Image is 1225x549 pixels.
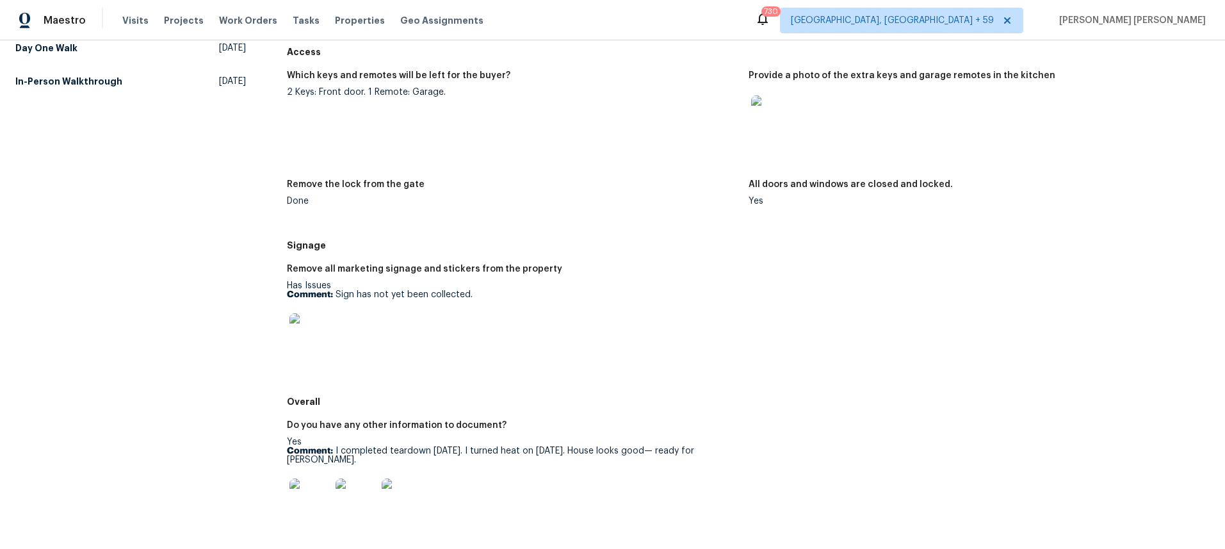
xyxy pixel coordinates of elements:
div: 730 [764,5,778,18]
span: Geo Assignments [400,14,483,27]
div: Yes [749,197,1199,206]
b: Comment: [287,290,333,299]
span: Projects [164,14,204,27]
span: [DATE] [219,75,246,88]
h5: Remove the lock from the gate [287,180,425,189]
p: Sign has not yet been collected. [287,290,738,299]
span: Work Orders [219,14,277,27]
h5: Which keys and remotes will be left for the buyer? [287,71,510,80]
div: Done [287,197,738,206]
a: Day One Walk[DATE] [15,37,246,60]
h5: Day One Walk [15,42,77,54]
span: Maestro [44,14,86,27]
span: [GEOGRAPHIC_DATA], [GEOGRAPHIC_DATA] + 59 [791,14,994,27]
h5: In-Person Walkthrough [15,75,122,88]
h5: Provide a photo of the extra keys and garage remotes in the kitchen [749,71,1055,80]
h5: Do you have any other information to document? [287,421,507,430]
div: Yes [287,438,738,527]
span: [PERSON_NAME] [PERSON_NAME] [1054,14,1206,27]
p: I completed teardown [DATE]. I turned heat on [DATE]. House looks good— ready for [PERSON_NAME]. [287,447,738,464]
span: Properties [335,14,385,27]
span: Tasks [293,16,320,25]
h5: All doors and windows are closed and locked. [749,180,953,189]
h5: Remove all marketing signage and stickers from the property [287,265,562,274]
a: In-Person Walkthrough[DATE] [15,70,246,93]
span: Visits [122,14,149,27]
span: [DATE] [219,42,246,54]
h5: Signage [287,239,1210,252]
h5: Overall [287,395,1210,408]
div: Has Issues [287,281,738,362]
h5: Access [287,45,1210,58]
b: Comment: [287,447,333,455]
div: 2 Keys: Front door. 1 Remote: Garage. [287,88,738,97]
